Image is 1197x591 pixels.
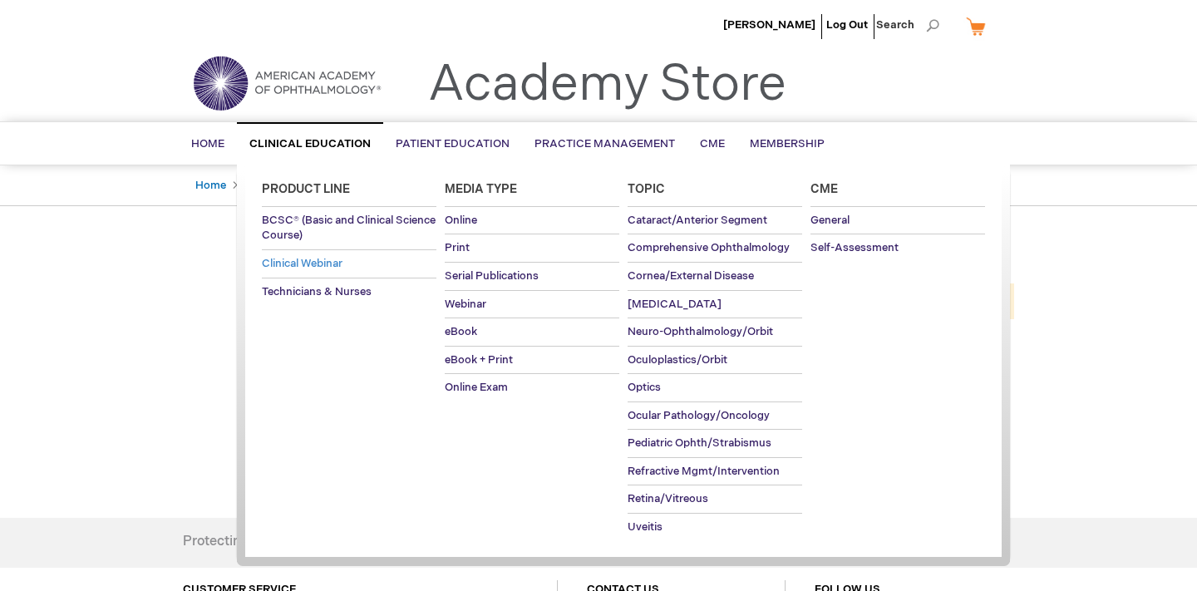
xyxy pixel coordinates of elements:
span: Cornea/External Disease [628,269,754,283]
span: Print [445,241,470,254]
h4: Protecting Sight. Empowering Lives.® [183,534,412,549]
span: Media Type [445,182,517,196]
span: Topic [628,182,665,196]
span: General [810,214,850,227]
a: [PERSON_NAME] [723,18,815,32]
span: Retina/Vitreous [628,492,708,505]
a: Home [195,179,226,192]
span: Webinar [445,298,486,311]
span: Optics [628,381,661,394]
span: Cme [810,182,838,196]
span: Serial Publications [445,269,539,283]
span: Search [876,8,939,42]
span: Clinical Education [249,137,371,150]
span: Practice Management [534,137,675,150]
span: Cataract/Anterior Segment [628,214,767,227]
span: Clinical Webinar [262,257,342,270]
span: [MEDICAL_DATA] [628,298,722,311]
span: Technicians & Nurses [262,285,372,298]
span: BCSC® (Basic and Clinical Science Course) [262,214,436,243]
span: Online [445,214,477,227]
span: eBook [445,325,477,338]
span: Comprehensive Ophthalmology [628,241,790,254]
span: Uveitis [628,520,663,534]
span: Pediatric Ophth/Strabismus [628,436,771,450]
span: Patient Education [396,137,510,150]
span: Online Exam [445,381,508,394]
span: Home [191,137,224,150]
span: Oculoplastics/Orbit [628,353,727,367]
span: Refractive Mgmt/Intervention [628,465,780,478]
span: Product Line [262,182,350,196]
span: CME [700,137,725,150]
a: Log Out [826,18,868,32]
span: Ocular Pathology/Oncology [628,409,770,422]
span: Membership [750,137,825,150]
span: Self-Assessment [810,241,899,254]
span: eBook + Print [445,353,513,367]
span: Neuro-Ophthalmology/Orbit [628,325,773,338]
a: Academy Store [428,55,786,115]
